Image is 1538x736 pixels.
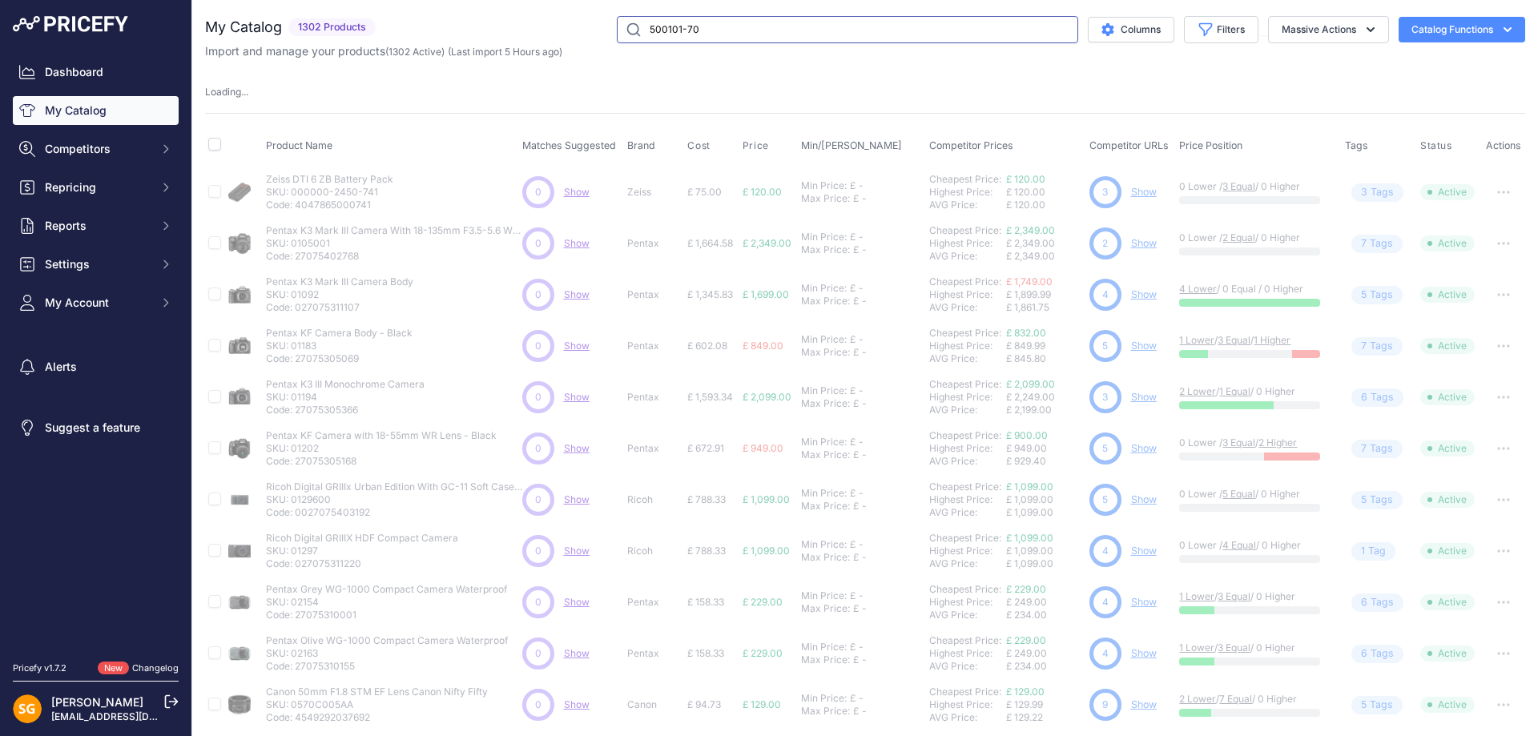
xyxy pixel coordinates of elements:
[1179,180,1329,193] p: 0 Lower / / 0 Higher
[627,493,681,506] p: Ricoh
[1006,583,1046,595] a: £ 229.00
[564,186,590,198] span: Show
[1006,173,1045,185] a: £ 120.00
[850,231,856,243] div: £
[801,397,850,410] div: Max Price:
[743,288,789,300] span: £ 1,699.00
[801,436,847,448] div: Min Price:
[1222,539,1256,551] a: 4 Equal
[929,391,1006,404] div: Highest Price:
[929,545,1006,557] div: Highest Price:
[853,551,859,564] div: £
[1420,287,1475,303] span: Active
[1006,224,1055,236] a: £ 2,349.00
[1420,184,1475,200] span: Active
[859,346,867,359] div: -
[45,256,150,272] span: Settings
[743,442,783,454] span: £ 949.00
[856,231,864,243] div: -
[13,58,179,86] a: Dashboard
[929,378,1001,390] a: Cheapest Price:
[564,442,590,454] a: Show
[1006,455,1083,468] div: £ 929.40
[687,237,733,249] span: £ 1,664.58
[1131,288,1157,300] a: Show
[1006,275,1053,288] a: £ 1,749.00
[1387,236,1393,251] span: s
[743,493,790,505] span: £ 1,099.00
[801,551,850,564] div: Max Price:
[51,710,219,722] a: [EMAIL_ADDRESS][DOMAIN_NAME]
[205,43,562,59] p: Import and manage your products
[687,340,727,352] span: £ 602.08
[13,250,179,279] button: Settings
[801,192,850,205] div: Max Price:
[1102,390,1108,404] span: 3
[801,384,847,397] div: Min Price:
[853,346,859,359] div: £
[51,695,143,709] a: [PERSON_NAME]
[850,538,856,551] div: £
[1006,442,1047,454] span: £ 949.00
[853,448,859,461] div: £
[1179,436,1329,449] p: 0 Lower / /
[1222,231,1255,243] a: 2 Equal
[266,429,497,442] p: Pentax KF Camera with 18-55mm WR Lens - Black
[1179,385,1216,397] a: 2 Lower
[687,545,726,557] span: £ 788.33
[627,391,681,404] p: Pentax
[1006,250,1083,263] div: £ 2,349.00
[850,282,856,295] div: £
[1361,441,1367,456] span: 7
[1006,378,1055,390] a: £ 2,099.00
[743,545,790,557] span: £ 1,099.00
[687,391,733,403] span: £ 1,593.34
[1361,544,1365,559] span: 1
[13,96,179,125] a: My Catalog
[929,493,1006,506] div: Highest Price:
[535,288,542,302] span: 0
[1131,698,1157,710] a: Show
[1219,693,1252,705] a: 7 Equal
[1006,237,1055,249] span: £ 2,349.00
[535,493,542,507] span: 0
[1102,339,1108,353] span: 5
[1006,391,1055,403] span: £ 2,249.00
[853,243,859,256] div: £
[1102,288,1109,302] span: 4
[564,545,590,557] span: Show
[801,139,902,151] span: Min/[PERSON_NAME]
[743,391,791,403] span: £ 2,099.00
[1222,180,1255,192] a: 3 Equal
[801,500,850,513] div: Max Price:
[1006,545,1053,557] span: £ 1,099.00
[687,493,726,505] span: £ 788.33
[929,301,1006,314] div: AVG Price:
[564,698,590,710] span: Show
[853,500,859,513] div: £
[266,224,522,237] p: Pentax K3 Mark III Camera With 18-135mm F3.5-5.6 WR Lens
[1351,440,1403,458] span: Tag
[522,139,616,151] span: Matches Suggested
[535,185,542,199] span: 0
[564,493,590,505] span: Show
[1089,139,1169,151] span: Competitor URLs
[1006,506,1083,519] div: £ 1,099.00
[1218,590,1250,602] a: 3 Equal
[1420,338,1475,354] span: Active
[687,186,722,198] span: £ 75.00
[266,442,497,455] p: SKU: 01202
[929,340,1006,352] div: Highest Price:
[1179,641,1214,654] a: 1 Lower
[801,231,847,243] div: Min Price:
[1131,237,1157,249] a: Show
[564,288,590,300] a: Show
[859,448,867,461] div: -
[801,333,847,346] div: Min Price:
[859,551,867,564] div: -
[801,243,850,256] div: Max Price:
[564,237,590,249] a: Show
[13,413,179,442] a: Suggest a feature
[13,16,128,32] img: Pricefy Logo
